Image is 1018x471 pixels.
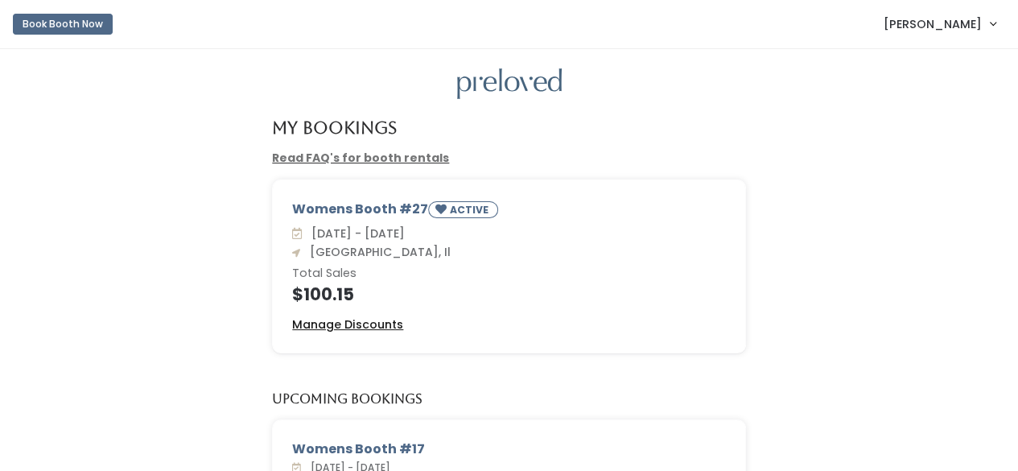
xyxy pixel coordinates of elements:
h5: Upcoming Bookings [272,392,422,407]
span: [DATE] - [DATE] [305,225,405,242]
img: preloved logo [457,68,562,100]
h4: My Bookings [272,118,397,137]
button: Book Booth Now [13,14,113,35]
a: [PERSON_NAME] [868,6,1012,41]
a: Book Booth Now [13,6,113,42]
div: Womens Booth #27 [292,200,726,225]
h4: $100.15 [292,285,726,304]
u: Manage Discounts [292,316,403,333]
a: Manage Discounts [292,316,403,333]
h6: Total Sales [292,267,726,280]
small: ACTIVE [450,203,492,217]
a: Read FAQ's for booth rentals [272,150,449,166]
div: Womens Booth #17 [292,440,726,459]
span: [GEOGRAPHIC_DATA], Il [303,244,451,260]
span: [PERSON_NAME] [884,15,982,33]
